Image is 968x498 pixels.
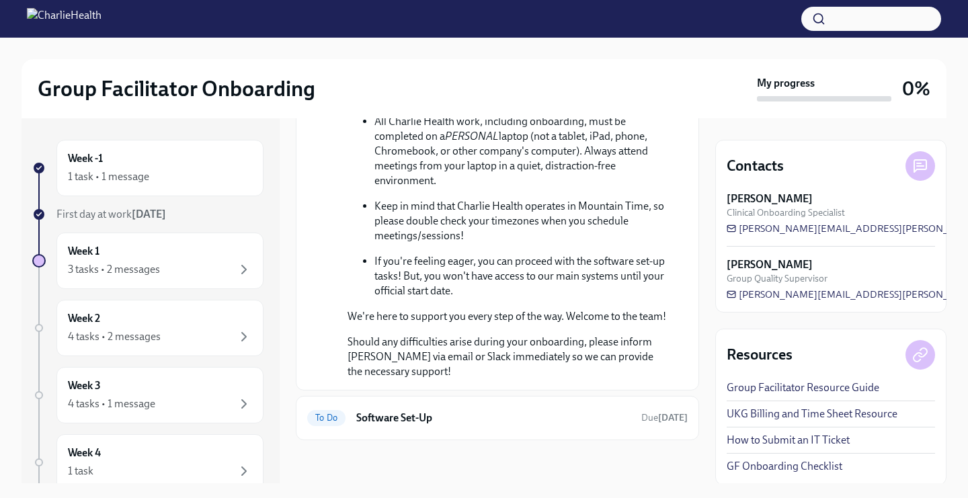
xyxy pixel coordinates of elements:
div: 1 task • 1 message [68,169,149,184]
h6: Week 3 [68,378,101,393]
span: Clinical Onboarding Specialist [727,206,845,219]
strong: [DATE] [132,208,166,220]
strong: [PERSON_NAME] [727,257,813,272]
a: Group Facilitator Resource Guide [727,380,879,395]
a: Week 24 tasks • 2 messages [32,300,264,356]
a: GF Onboarding Checklist [727,459,842,474]
h6: Week 4 [68,446,101,460]
div: 4 tasks • 1 message [68,397,155,411]
span: To Do [307,413,346,423]
h3: 0% [902,77,930,101]
strong: [DATE] [658,412,688,423]
a: Week -11 task • 1 message [32,140,264,196]
a: How to Submit an IT Ticket [727,433,850,448]
h4: Contacts [727,156,784,176]
a: Week 34 tasks • 1 message [32,367,264,423]
p: If you're feeling eager, you can proceed with the software set-up tasks! But, you won't have acce... [374,254,666,298]
div: 3 tasks • 2 messages [68,262,160,277]
span: First day at work [56,208,166,220]
strong: My progress [757,76,815,91]
h2: Group Facilitator Onboarding [38,75,315,102]
div: 4 tasks • 2 messages [68,329,161,344]
em: PERSONAL [445,130,499,142]
h4: Resources [727,345,793,365]
div: 1 task [68,464,93,479]
strong: [PERSON_NAME] [727,192,813,206]
a: UKG Billing and Time Sheet Resource [727,407,897,421]
img: CharlieHealth [27,8,102,30]
a: Week 41 task [32,434,264,491]
a: Week 13 tasks • 2 messages [32,233,264,289]
p: We're here to support you every step of the way. Welcome to the team! [348,309,666,324]
a: To DoSoftware Set-UpDue[DATE] [307,407,688,429]
h6: Software Set-Up [356,411,631,425]
p: All Charlie Health work, including onboarding, must be completed on a laptop (not a tablet, iPad,... [374,114,666,188]
h6: Week 2 [68,311,100,326]
span: Due [641,412,688,423]
h6: Week 1 [68,244,99,259]
p: Should any difficulties arise during your onboarding, please inform [PERSON_NAME] via email or Sl... [348,335,666,379]
span: Group Quality Supervisor [727,272,828,285]
a: First day at work[DATE] [32,207,264,222]
h6: Week -1 [68,151,103,166]
p: Keep in mind that Charlie Health operates in Mountain Time, so please double check your timezones... [374,199,666,243]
